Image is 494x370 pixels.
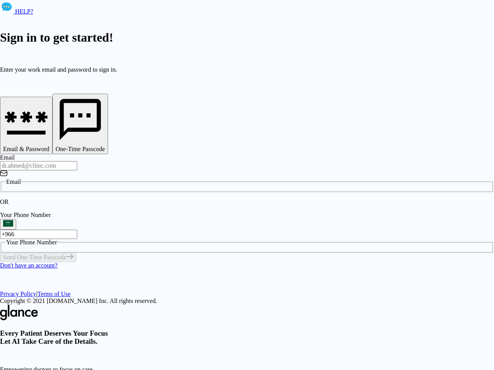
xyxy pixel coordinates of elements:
span: Your Phone Number [6,239,57,246]
span: Email [6,178,21,185]
img: Saudi Arabia [3,220,13,227]
a: Terms of Use [37,291,71,297]
span: | [36,291,37,297]
button: One-Time Passcode [52,94,108,154]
